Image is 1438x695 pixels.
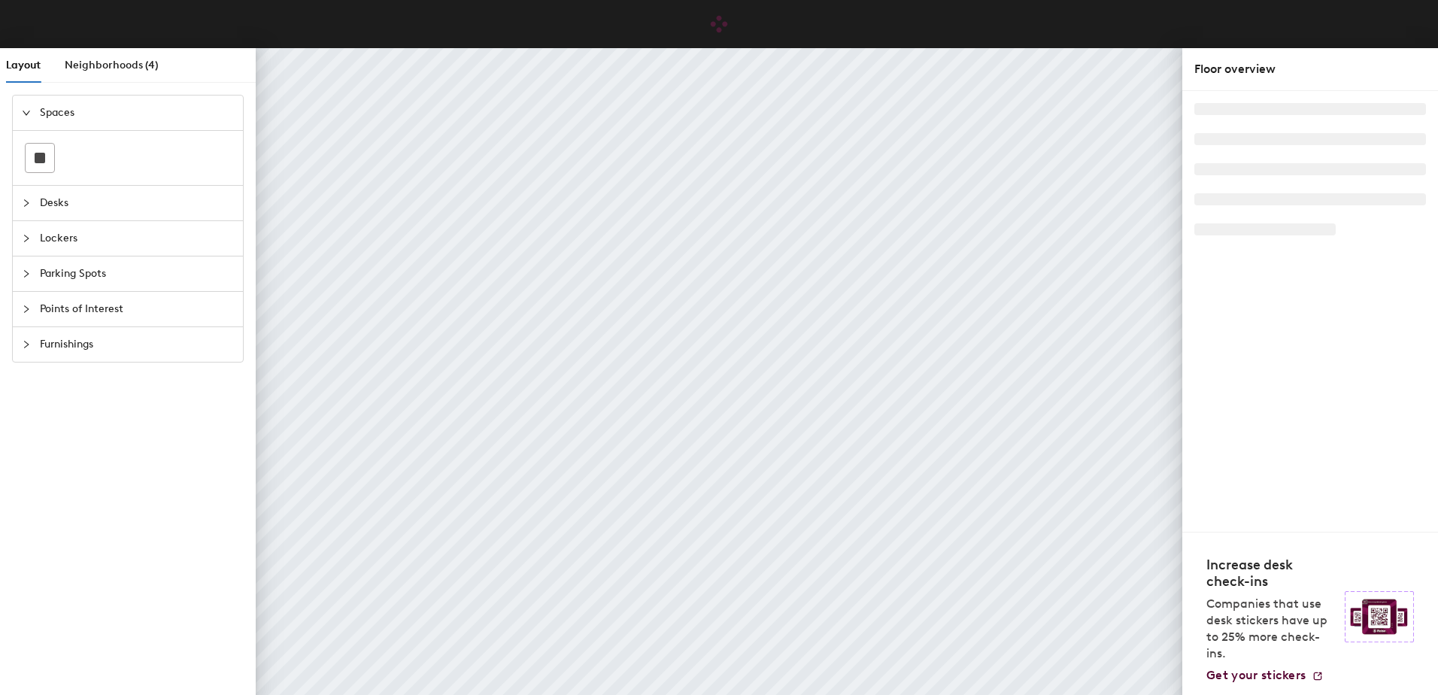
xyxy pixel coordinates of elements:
[1345,591,1414,642] img: Sticker logo
[1206,557,1336,590] h4: Increase desk check-ins
[6,59,41,71] span: Layout
[40,96,234,130] span: Spaces
[40,186,234,220] span: Desks
[1206,596,1336,662] p: Companies that use desk stickers have up to 25% more check-ins.
[22,199,31,208] span: collapsed
[65,59,159,71] span: Neighborhoods (4)
[22,340,31,349] span: collapsed
[22,108,31,117] span: expanded
[40,327,234,362] span: Furnishings
[1206,668,1324,683] a: Get your stickers
[40,221,234,256] span: Lockers
[22,305,31,314] span: collapsed
[1206,668,1306,682] span: Get your stickers
[1194,60,1426,78] div: Floor overview
[40,292,234,326] span: Points of Interest
[22,269,31,278] span: collapsed
[40,256,234,291] span: Parking Spots
[22,234,31,243] span: collapsed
